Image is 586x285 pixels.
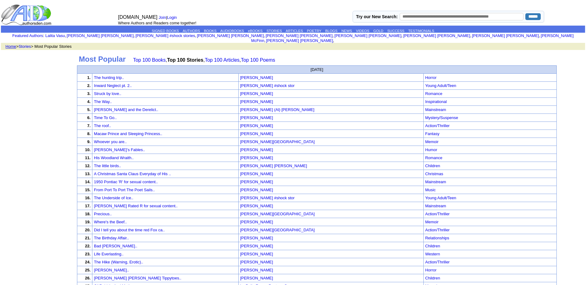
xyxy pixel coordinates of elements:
a: Children [425,163,440,168]
font: 9. [87,139,91,144]
a: SIGNED BOOKS [152,29,179,33]
font: 10. [85,147,91,152]
font: 24. [85,260,91,264]
font: [PERSON_NAME][GEOGRAPHIC_DATA] [240,228,315,232]
font: > > Most Popular Stories [2,44,71,49]
a: Memoir [425,220,438,224]
a: Top 100 Articles [205,57,240,63]
font: [DOMAIN_NAME] [118,14,157,20]
a: ARTICLES [286,29,303,33]
a: [PERSON_NAME] and the Derelict.. [94,107,158,112]
font: 23. [85,252,91,256]
font: 21. [85,236,91,240]
a: Struck by love.. [94,91,121,96]
font: , , , , , , , , , , [45,33,574,43]
a: Time To Go.. [94,115,117,120]
a: TESTIMONIALS [408,29,434,33]
font: [PERSON_NAME] (Al) [PERSON_NAME] [240,107,314,112]
a: [PERSON_NAME] #shock stories [135,33,195,38]
a: The Hike (Warning, Erotic).. [94,260,143,264]
a: Horror [425,268,437,272]
a: eBOOKS [248,29,262,33]
font: 1. [87,75,91,80]
a: The Way.. [94,99,112,104]
font: i [402,34,403,38]
font: [PERSON_NAME] [240,252,273,256]
img: logo_ad.gif [1,4,53,26]
a: [PERSON_NAME] [240,259,273,264]
b: Most Popular [79,55,126,63]
a: [PERSON_NAME] [PERSON_NAME] [334,33,401,38]
a: Inward Neglect pt. 2.. [94,83,132,88]
a: [PERSON_NAME] [240,203,273,208]
font: Where Authors and Readers come together! [118,21,196,25]
font: 11. [85,155,91,160]
font: 22. [85,244,91,248]
a: [PERSON_NAME] McFinn [251,33,574,43]
a: [PERSON_NAME] Rated R for sexual content.. [94,204,178,208]
a: Stories [18,44,31,49]
a: Whoever you are.. [94,139,127,144]
font: 8. [87,131,91,136]
a: [PERSON_NAME]’s Fables.. [94,147,145,152]
a: Top 100 Poems [241,57,275,63]
a: VIDEOS [356,29,369,33]
a: [PERSON_NAME] [240,235,273,240]
a: Humor [425,147,437,152]
a: Mainstream [425,180,446,184]
a: Horror [425,75,437,80]
font: 25. [85,268,91,272]
a: [PERSON_NAME] [PERSON_NAME] [266,38,333,43]
a: Top 100 Books [133,57,166,63]
a: [PERSON_NAME] [240,179,273,184]
a: Action/Thriller [425,123,450,128]
font: i [540,34,541,38]
a: Home [6,44,16,49]
font: | [159,15,179,20]
a: [PERSON_NAME] [PERSON_NAME] [403,33,470,38]
font: 17. [85,204,91,208]
a: [PERSON_NAME] [240,91,273,96]
a: [PERSON_NAME] [PERSON_NAME] [266,33,333,38]
a: [PERSON_NAME] [240,155,273,160]
a: Action/Thriller [425,260,450,264]
a: Children [425,244,440,248]
a: AUTHORS [183,29,200,33]
a: [PERSON_NAME] [240,99,273,104]
font: 18. [85,212,91,216]
font: [PERSON_NAME] [240,115,273,120]
a: From Port To Port The Poet Sails.. [94,188,155,192]
a: Christmas [425,171,443,176]
a: Fantasy [425,131,439,136]
a: [PERSON_NAME] #shock stor [240,195,295,200]
a: [PERSON_NAME] [240,187,273,192]
a: [PERSON_NAME] [PERSON_NAME] [67,33,134,38]
a: AUDIOBOOKS [220,29,244,33]
font: [PERSON_NAME] [240,123,273,128]
font: , , , [133,57,279,63]
a: [PERSON_NAME] #shock stor [240,83,295,88]
a: Mystery/Suspense [425,115,458,120]
font: 20. [85,228,91,232]
font: [PERSON_NAME][GEOGRAPHIC_DATA] [240,139,315,144]
a: [PERSON_NAME] [PERSON_NAME] [240,163,307,168]
a: The Birthday Affair.. [94,236,129,240]
font: i [334,39,335,43]
a: [PERSON_NAME] [240,267,273,272]
a: SUCCESS [387,29,405,33]
b: Top 100 Stories [167,57,203,63]
a: Macaw Prince and Sleeping Princess.. [94,131,162,136]
font: 2. [87,83,91,88]
a: [PERSON_NAME] [240,147,273,152]
font: 14. [85,180,91,184]
a: Bad [PERSON_NAME].. [94,244,137,248]
a: A Christmas Santa Claus Everyday of His .. [94,171,171,176]
a: [PERSON_NAME] [240,75,273,80]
